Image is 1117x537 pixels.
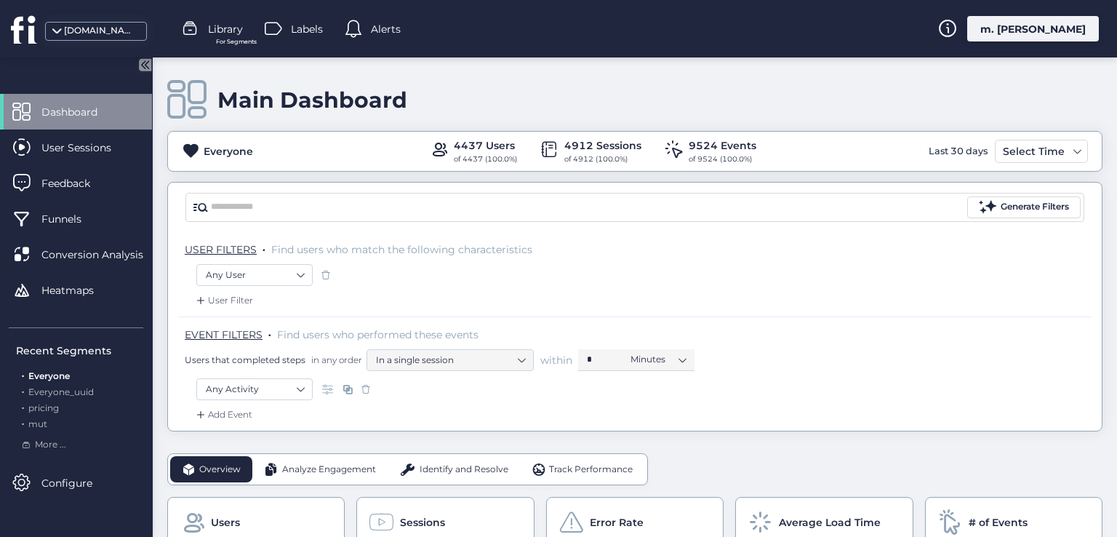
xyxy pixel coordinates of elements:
div: of 4912 (100.0%) [564,154,641,165]
span: Error Rate [590,514,644,530]
div: 4912 Sessions [564,138,641,154]
span: . [22,367,24,381]
span: Average Load Time [779,514,881,530]
nz-select-item: Any User [206,264,303,286]
span: Dashboard [41,104,119,120]
div: Recent Segments [16,343,143,359]
div: User Filter [193,293,253,308]
span: Users that completed steps [185,354,305,366]
div: [DOMAIN_NAME] [64,24,137,38]
span: EVENT FILTERS [185,328,263,341]
div: of 4437 (100.0%) [454,154,517,165]
span: Users [211,514,240,530]
div: Last 30 days [925,140,991,163]
span: . [22,383,24,397]
span: Everyone_uuid [28,386,94,397]
span: Identify and Resolve [420,463,508,477]
span: . [263,240,265,255]
span: More ... [35,438,66,452]
span: Feedback [41,175,112,191]
span: Labels [291,21,323,37]
span: Funnels [41,211,103,227]
div: Main Dashboard [217,87,407,114]
span: Track Performance [549,463,633,477]
span: Find users who performed these events [277,328,479,341]
span: Find users who match the following characteristics [271,243,532,256]
span: in any order [308,354,362,366]
span: within [540,353,572,367]
div: of 9524 (100.0%) [689,154,756,165]
span: Analyze Engagement [282,463,376,477]
span: Overview [199,463,241,477]
div: Add Event [193,407,252,422]
div: Generate Filters [1001,200,1069,214]
span: . [268,325,271,340]
span: pricing [28,402,59,413]
div: Everyone [204,143,253,159]
span: For Segments [216,37,257,47]
span: Library [208,21,243,37]
span: Alerts [371,21,401,37]
div: m. [PERSON_NAME] [967,16,1099,41]
span: Sessions [400,514,445,530]
button: Generate Filters [967,196,1081,218]
span: Configure [41,475,114,491]
span: mut [28,418,47,429]
span: . [22,399,24,413]
div: Select Time [999,143,1068,160]
span: . [22,415,24,429]
span: Conversion Analysis [41,247,165,263]
span: Heatmaps [41,282,116,298]
span: USER FILTERS [185,243,257,256]
nz-select-item: In a single session [376,349,524,371]
nz-select-item: Any Activity [206,378,303,400]
span: # of Events [969,514,1028,530]
span: User Sessions [41,140,133,156]
div: 4437 Users [454,138,517,154]
span: Everyone [28,370,70,381]
nz-select-item: Minutes [630,349,686,370]
div: 9524 Events [689,138,756,154]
